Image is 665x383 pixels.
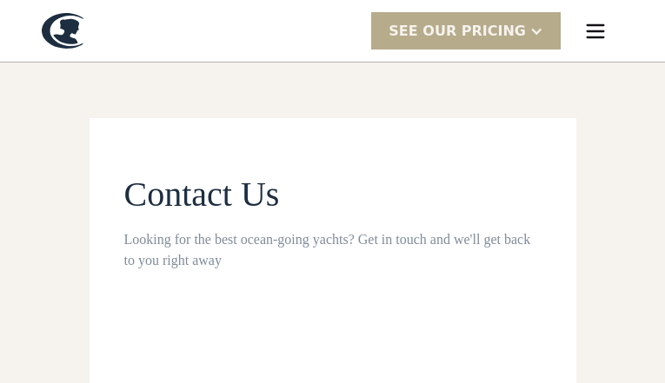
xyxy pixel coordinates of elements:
a: home [42,13,83,49]
div: Looking for the best ocean-going yachts? Get in touch and we'll get back to you right away [124,229,542,271]
div: SEE Our Pricing [389,21,526,42]
div: SEE Our Pricing [371,12,561,50]
div: menu [568,3,623,59]
span: Contact Us [124,175,280,214]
